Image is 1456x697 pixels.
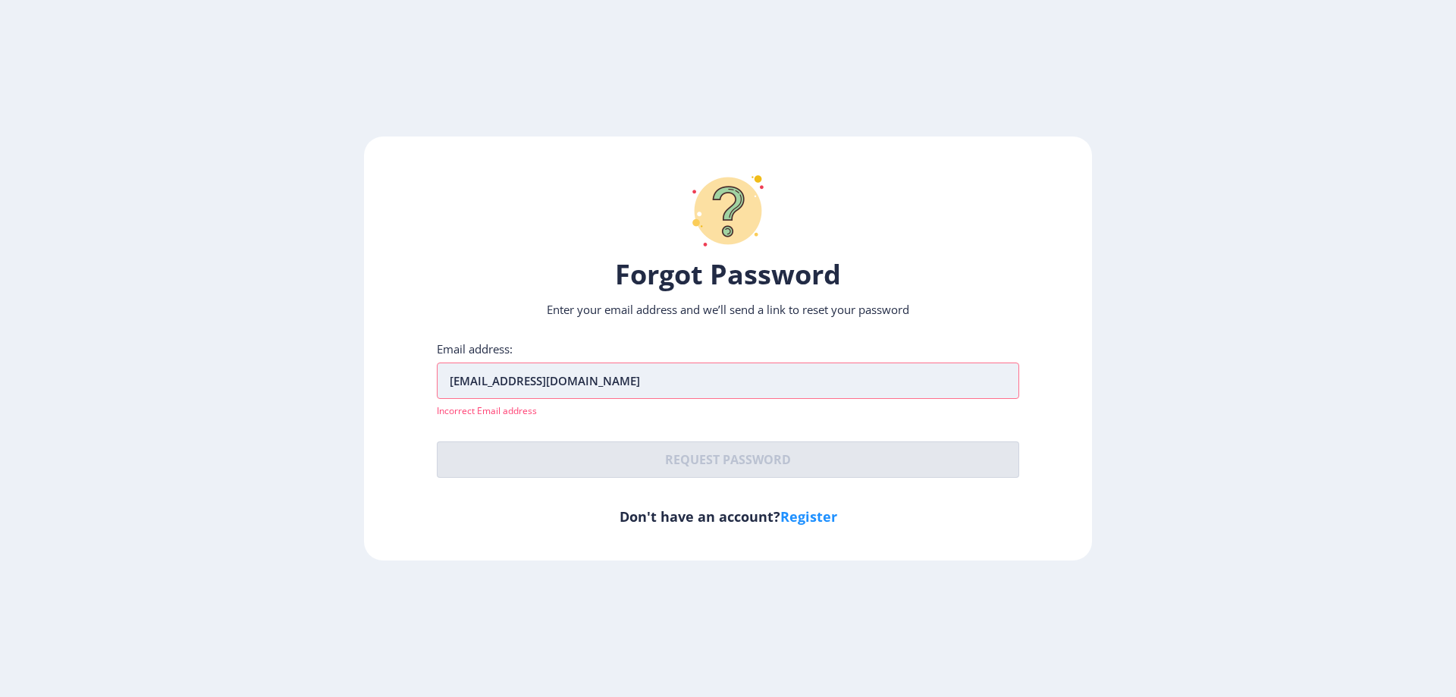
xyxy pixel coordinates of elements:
[437,341,513,356] label: Email address:
[437,302,1019,317] p: Enter your email address and we’ll send a link to reset your password
[437,404,537,417] span: Incorrect Email address
[437,507,1019,526] h6: Don't have an account?
[780,507,837,526] a: Register
[437,363,1019,399] input: Email address
[437,256,1019,293] h1: Forgot Password
[682,165,773,256] img: question-mark
[437,441,1019,478] button: Request password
